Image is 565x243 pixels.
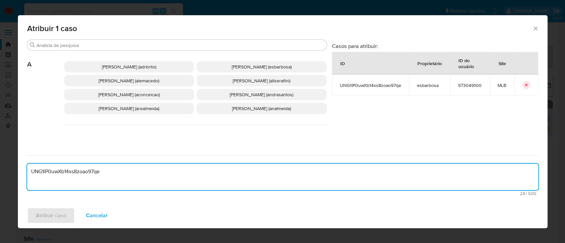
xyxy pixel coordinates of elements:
span: Atribuir 1 caso [27,24,533,32]
div: [PERSON_NAME] (andrasantos) [197,89,327,100]
textarea: UNG1lP0uwXb14xs8zoao97qe [27,164,538,190]
div: [PERSON_NAME] (aconceicao) [64,89,194,100]
span: Máximo 500 caracteres [29,191,536,196]
span: [PERSON_NAME] (adrbrito) [102,63,156,70]
span: [PERSON_NAME] (analmeida) [232,105,291,112]
button: icon-button [522,81,530,89]
span: esbarbosa [417,82,442,88]
span: A [27,51,64,68]
div: [PERSON_NAME] (analmeida) [197,103,327,114]
span: [PERSON_NAME] (esbarbosa) [232,63,292,70]
div: Proprietário [409,55,450,71]
span: C [27,125,64,143]
span: [PERSON_NAME] (arealmeida) [99,105,159,112]
button: Fechar a janela [532,25,538,31]
div: assign-modal [18,15,547,228]
div: [PERSON_NAME] (arealmeida) [64,103,194,114]
span: [PERSON_NAME] (alemacedo) [99,77,159,84]
span: [PERSON_NAME] (aconceicao) [98,91,160,98]
div: ID do usuário [450,52,489,74]
span: UNG1lP0uwXb14xs8zoao97qe [340,82,401,88]
div: [PERSON_NAME] (allserafini) [197,75,327,86]
h3: Casos para atribuir: [332,43,538,49]
button: Cancelar [77,208,116,223]
div: [PERSON_NAME] (alemacedo) [64,75,194,86]
span: MLB [497,82,506,88]
span: 573049100 [458,82,482,88]
input: Analista de pesquisa [36,42,324,48]
div: ID [332,55,353,71]
span: [PERSON_NAME] (allserafini) [233,77,290,84]
span: [PERSON_NAME] (andrasantos) [230,91,293,98]
div: [PERSON_NAME] (adrbrito) [64,61,194,72]
span: Cancelar [86,208,108,223]
button: Buscar [30,42,35,48]
div: Site [491,55,514,71]
div: [PERSON_NAME] (esbarbosa) [197,61,327,72]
